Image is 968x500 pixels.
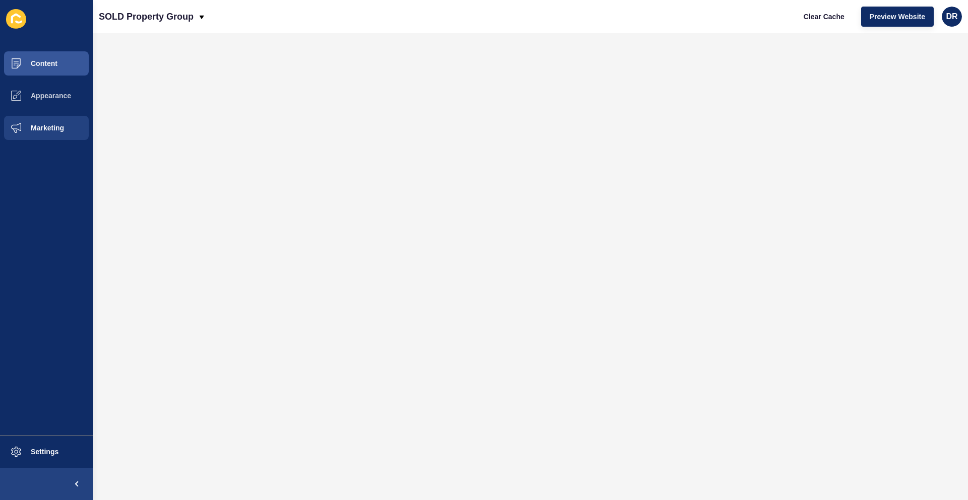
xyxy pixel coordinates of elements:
span: Preview Website [870,12,925,22]
span: DR [946,12,957,22]
button: Clear Cache [795,7,853,27]
span: Clear Cache [804,12,844,22]
button: Preview Website [861,7,934,27]
p: SOLD Property Group [99,4,194,29]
